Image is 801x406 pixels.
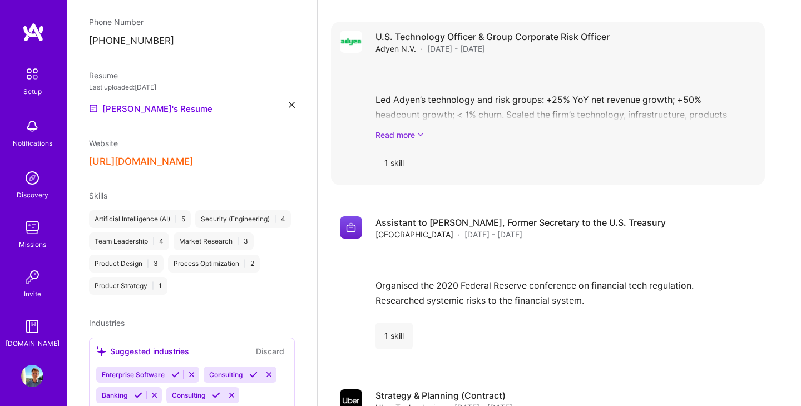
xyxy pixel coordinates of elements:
[89,81,295,93] div: Last uploaded: [DATE]
[228,391,236,399] i: Reject
[19,239,46,250] div: Missions
[340,216,362,239] img: Company logo
[175,215,177,224] span: |
[289,102,295,108] i: icon Close
[21,62,44,86] img: setup
[89,255,164,273] div: Product Design 3
[375,323,413,349] div: 1 skill
[274,215,276,224] span: |
[89,232,169,250] div: Team Leadership 4
[89,34,295,48] p: [PHONE_NUMBER]
[209,370,243,379] span: Consulting
[21,167,43,189] img: discovery
[89,138,118,148] span: Website
[253,345,288,358] button: Discard
[89,210,191,228] div: Artificial Intelligence (AI) 5
[96,345,189,357] div: Suggested industries
[375,389,512,402] h4: Strategy & Planning (Contract)
[195,210,291,228] div: Security (Engineering) 4
[464,229,522,240] span: [DATE] - [DATE]
[375,150,413,176] div: 1 skill
[17,189,48,201] div: Discovery
[152,281,154,290] span: |
[89,102,212,115] a: [PERSON_NAME]'s Resume
[134,391,142,399] i: Accept
[96,346,106,356] i: icon SuggestedTeams
[152,237,155,246] span: |
[23,86,42,97] div: Setup
[21,216,43,239] img: teamwork
[421,43,423,55] span: ·
[187,370,196,379] i: Reject
[212,391,220,399] i: Accept
[265,370,273,379] i: Reject
[18,365,46,387] a: User Avatar
[417,129,424,141] i: icon ArrowDownSecondaryDark
[89,104,98,113] img: Resume
[244,259,246,268] span: |
[89,277,167,295] div: Product Strategy 1
[375,31,610,43] h4: U.S. Technology Officer & Group Corporate Risk Officer
[147,259,149,268] span: |
[458,229,460,240] span: ·
[171,370,180,379] i: Accept
[21,266,43,288] img: Invite
[102,391,127,399] span: Banking
[174,232,254,250] div: Market Research 3
[375,129,756,141] a: Read more
[21,365,43,387] img: User Avatar
[375,229,453,240] span: [GEOGRAPHIC_DATA]
[375,43,416,55] span: Adyen N.V.
[427,43,485,55] span: [DATE] - [DATE]
[375,216,666,229] h4: Assistant to [PERSON_NAME], Former Secretary to the U.S. Treasury
[249,370,258,379] i: Accept
[237,237,239,246] span: |
[150,391,159,399] i: Reject
[89,71,118,80] span: Resume
[24,288,41,300] div: Invite
[13,137,52,149] div: Notifications
[6,338,60,349] div: [DOMAIN_NAME]
[21,315,43,338] img: guide book
[340,31,362,53] img: Company logo
[168,255,260,273] div: Process Optimization 2
[21,115,43,137] img: bell
[89,156,193,167] button: [URL][DOMAIN_NAME]
[89,191,107,200] span: Skills
[102,370,165,379] span: Enterprise Software
[89,318,125,328] span: Industries
[22,22,44,42] img: logo
[172,391,205,399] span: Consulting
[89,17,144,27] span: Phone Number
